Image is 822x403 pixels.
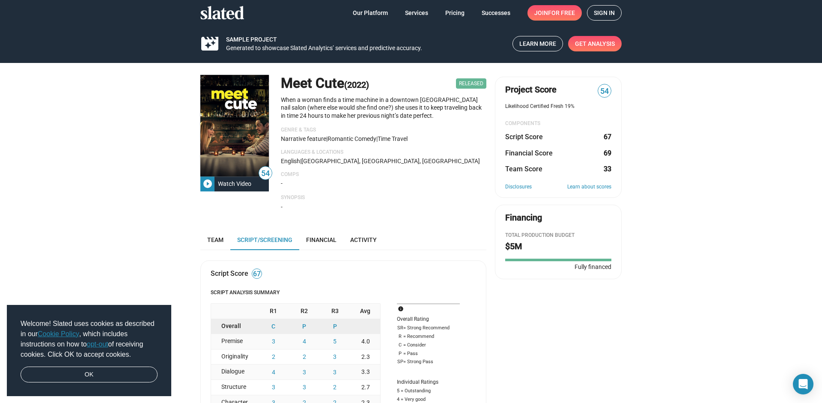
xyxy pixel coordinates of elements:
[397,350,460,357] div: = Pass
[603,149,611,158] dd: 69
[319,334,350,349] button: 5
[505,132,543,141] dt: Script Score
[350,236,377,243] span: Activity
[567,184,611,191] a: Learn about scores
[505,232,611,239] div: Total Production budget
[200,39,220,49] mat-icon: movie_filter
[301,158,480,164] span: [GEOGRAPHIC_DATA], [GEOGRAPHIC_DATA], [GEOGRAPHIC_DATA]
[397,333,460,340] div: = Recommend
[289,304,320,319] div: R2
[211,380,258,395] div: Structure
[87,340,108,348] a: opt-out
[445,5,465,21] span: Pricing
[226,44,506,52] div: Generated to showcase Slated Analytics’ services and predictive accuracy.
[328,135,376,142] span: Romantic Comedy
[594,6,615,20] span: Sign in
[200,75,269,176] img: Meet Cute
[258,319,289,334] button: C
[289,319,320,334] button: P
[603,132,611,141] dd: 67
[207,236,223,243] span: Team
[575,36,615,51] span: Get Analysis
[258,334,289,349] button: 3
[603,164,611,173] dd: 33
[397,359,403,365] span: SP
[7,305,171,397] div: cookieconsent
[534,5,575,21] span: Join
[350,304,380,319] div: Avg
[289,334,320,349] button: 4
[505,184,532,191] a: Disclosures
[793,374,813,394] div: Open Intercom Messenger
[350,334,380,349] div: 4.0
[512,36,563,51] a: Learn More
[346,5,395,21] a: Our Platform
[397,350,403,357] span: P
[237,236,292,243] span: Script/Screening
[438,5,471,21] a: Pricing
[598,86,611,97] span: 54
[326,135,328,142] span: |
[505,84,557,96] span: Project Score
[398,5,435,21] a: Services
[319,380,350,395] button: 2
[505,164,542,173] dt: Team Score
[397,396,460,403] div: 4 = Very good
[353,5,388,21] span: Our Platform
[281,149,486,156] p: Languages & Locations
[398,305,408,315] mat-icon: info
[281,179,486,188] p: -
[378,135,408,142] span: time travel
[211,349,258,364] div: Originality
[211,319,258,334] div: Overall
[505,241,611,252] h2: $5M
[300,158,301,164] span: |
[211,290,476,296] h4: Script Analysis Summary
[306,236,337,243] span: Financial
[258,380,289,395] button: 3
[587,5,622,21] a: Sign in
[505,212,542,224] div: Financing
[211,269,248,278] div: Script Score
[281,74,369,93] h1: Meet Cute
[397,333,403,340] span: R
[281,158,300,164] span: English
[350,349,380,364] div: 2.3
[200,230,230,250] a: Team
[258,349,289,364] button: 2
[230,230,299,250] a: Script/Screening
[211,334,258,349] div: Premise
[527,5,582,21] a: Joinfor free
[475,5,517,21] a: Successes
[344,80,369,90] span: (2022)
[258,364,289,379] button: 4
[505,149,553,158] dt: Financial Score
[289,349,320,364] button: 2
[397,342,403,349] span: C
[21,319,158,360] span: Welcome! Slated uses cookies as described in our , which includes instructions on how to of recei...
[38,330,79,337] a: Cookie Policy
[319,349,350,364] button: 3
[289,364,320,379] button: 3
[281,171,486,178] p: Comps
[319,319,350,334] button: P
[456,78,486,89] span: Released
[211,364,258,379] div: Dialogue
[281,135,326,142] span: Narrative feature
[397,316,460,323] div: Overall Rating
[397,379,460,386] div: Individual Ratings
[405,5,428,21] span: Services
[548,5,575,21] span: for free
[203,179,213,189] mat-icon: play_circle_filled
[214,176,255,191] div: Watch Video
[397,388,460,394] div: 5 = Outstanding
[200,176,269,191] button: Watch Video
[21,367,158,383] a: dismiss cookie message
[299,230,343,250] a: Financial
[289,380,320,395] button: 3
[397,325,403,331] span: SR
[482,5,510,21] span: Successes
[258,304,289,319] div: R1
[343,230,384,250] a: Activity
[226,34,506,44] div: Sample Project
